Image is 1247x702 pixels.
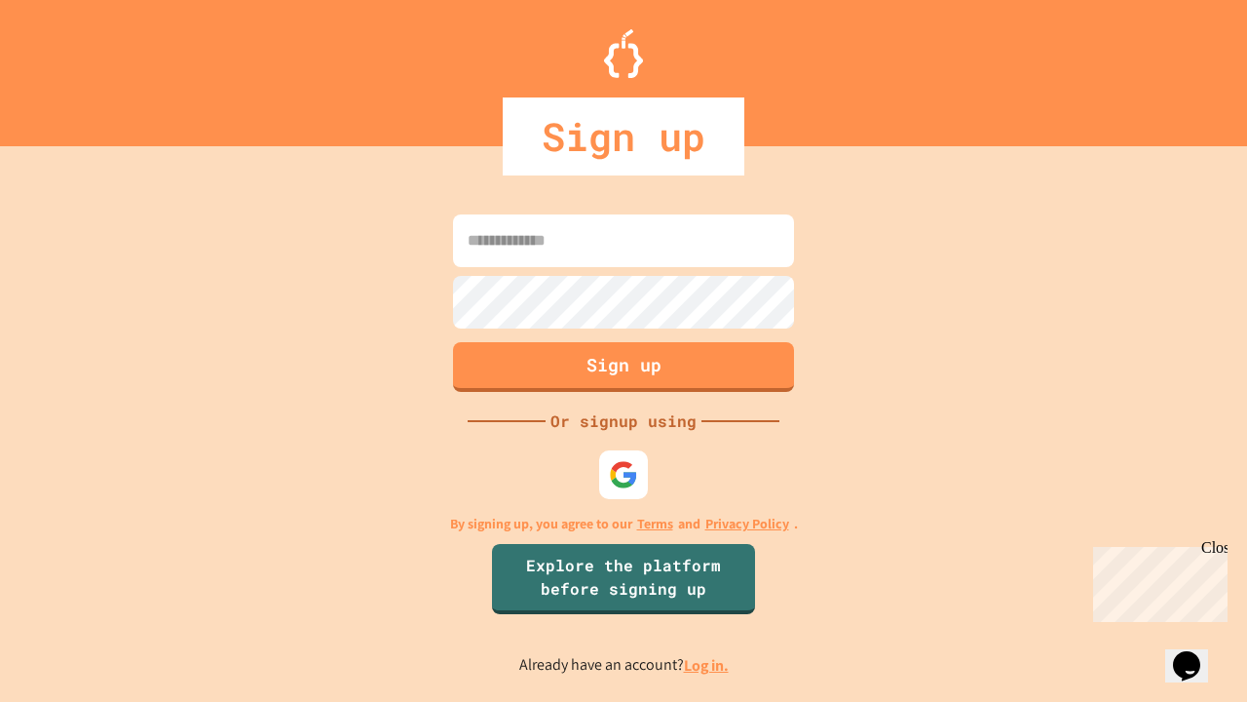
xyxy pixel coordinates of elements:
[684,655,729,676] a: Log in.
[604,29,643,78] img: Logo.svg
[450,514,798,534] p: By signing up, you agree to our and .
[637,514,673,534] a: Terms
[503,97,744,175] div: Sign up
[492,544,755,614] a: Explore the platform before signing up
[1085,539,1228,622] iframe: chat widget
[1165,624,1228,682] iframe: chat widget
[519,653,729,678] p: Already have an account?
[609,460,638,489] img: google-icon.svg
[705,514,789,534] a: Privacy Policy
[453,342,794,392] button: Sign up
[546,409,701,433] div: Or signup using
[8,8,134,124] div: Chat with us now!Close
